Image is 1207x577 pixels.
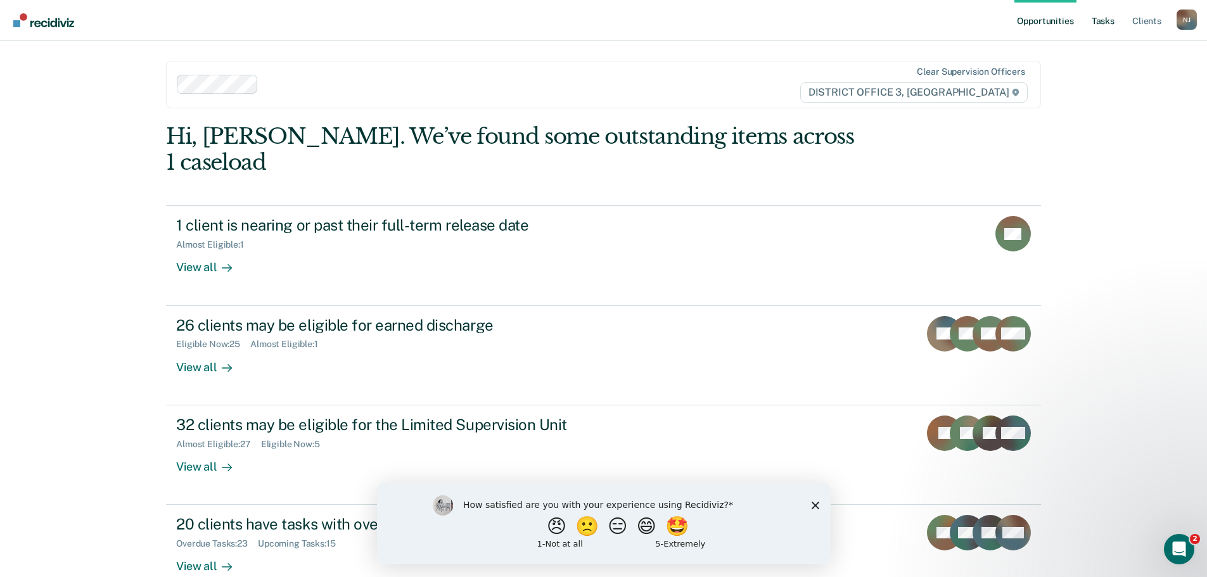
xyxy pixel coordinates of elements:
[176,250,247,275] div: View all
[176,339,250,350] div: Eligible Now : 25
[176,549,247,574] div: View all
[377,483,831,564] iframe: Survey by Kim from Recidiviz
[166,124,866,175] div: Hi, [PERSON_NAME]. We’ve found some outstanding items across 1 caseload
[917,67,1025,77] div: Clear supervision officers
[166,205,1041,305] a: 1 client is nearing or past their full-term release dateAlmost Eligible:1View all
[1177,10,1197,30] button: Profile dropdown button
[176,415,621,434] div: 32 clients may be eligible for the Limited Supervision Unit
[166,405,1041,505] a: 32 clients may be eligible for the Limited Supervision UnitAlmost Eligible:27Eligible Now:5View all
[176,316,621,334] div: 26 clients may be eligible for earned discharge
[250,339,328,350] div: Almost Eligible : 1
[1190,534,1200,544] span: 2
[261,439,330,450] div: Eligible Now : 5
[176,239,254,250] div: Almost Eligible : 1
[800,82,1028,103] span: DISTRICT OFFICE 3, [GEOGRAPHIC_DATA]
[258,538,346,549] div: Upcoming Tasks : 15
[176,515,621,533] div: 20 clients have tasks with overdue or upcoming due dates
[176,538,258,549] div: Overdue Tasks : 23
[176,350,247,374] div: View all
[176,449,247,474] div: View all
[1177,10,1197,30] div: N J
[176,216,621,234] div: 1 client is nearing or past their full-term release date
[166,306,1041,405] a: 26 clients may be eligible for earned dischargeEligible Now:25Almost Eligible:1View all
[13,13,74,27] img: Recidiviz
[1164,534,1194,564] iframe: Intercom live chat
[176,439,261,450] div: Almost Eligible : 27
